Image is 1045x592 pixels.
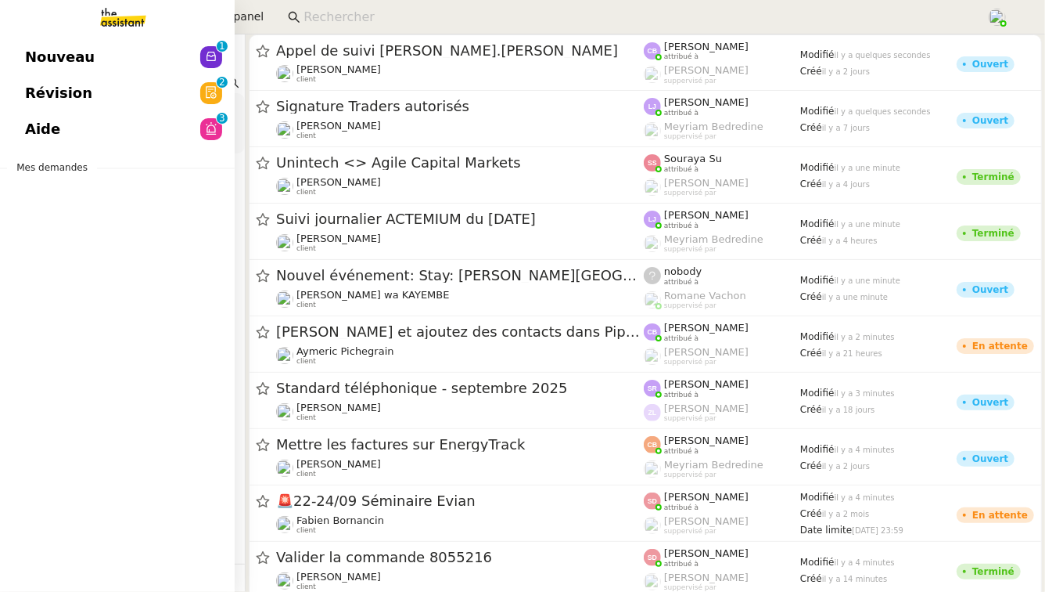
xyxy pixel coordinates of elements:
span: suppervisé par [664,189,716,197]
img: users%2FDCmYZYlyM0RnX2UwTikztvhj37l1%2Favatar%2F1649536894322.jpeg [276,460,293,477]
span: Modifié [800,557,835,568]
app-user-detailed-label: client [276,458,644,478]
app-user-label: suppervisé par [644,233,800,254]
span: suppervisé par [664,77,716,85]
span: Meyriam Bedredine [664,233,763,245]
app-user-label: attribué à [644,265,800,286]
span: [PERSON_NAME] [296,233,381,244]
span: [PERSON_NAME] [664,41,749,52]
span: Date limite [800,525,852,536]
span: attribué à [664,391,698,399]
span: [PERSON_NAME] [664,64,749,76]
span: 22-24/09 Séminaire Evian [276,494,644,508]
app-user-label: suppervisé par [644,290,800,310]
span: attribué à [664,109,698,117]
img: svg [644,493,661,510]
span: Créé [800,573,822,584]
span: suppervisé par [664,527,716,536]
span: il y a quelques secondes [835,51,931,60]
img: users%2FRcIDm4Xn1TPHYwgLThSv8RQYtaM2%2Favatar%2F95761f7a-40c3-4bb5-878d-fe785e6f95b2 [276,403,293,421]
span: Romane Vachon [664,290,746,301]
span: Créé [800,460,822,471]
span: Modifié [800,444,835,455]
div: Ouvert [972,60,1008,69]
span: attribué à [664,334,698,343]
img: users%2FoFdbodQ3TgNoWt9kP3GXAs5oaCq1%2Favatar%2Fprofile-pic.png [644,179,661,196]
span: suppervisé par [664,132,716,141]
span: client [296,413,316,422]
span: [PERSON_NAME] [296,402,381,413]
div: Ouvert [972,454,1008,464]
span: il y a 2 minutes [835,333,895,341]
nz-badge-sup: 2 [217,77,228,88]
span: [PERSON_NAME] [296,176,381,188]
span: Modifié [800,331,835,342]
span: [PERSON_NAME] [664,435,749,446]
span: Nouvel événement: Stay: [PERSON_NAME][GEOGRAPHIC_DATA] - [DATE] - [DATE] ([EMAIL_ADDRESS][DOMAIN_... [276,269,644,283]
app-user-label: attribué à [644,322,800,342]
img: users%2FoFdbodQ3TgNoWt9kP3GXAs5oaCq1%2Favatar%2Fprofile-pic.png [644,517,661,534]
img: svg [644,549,661,566]
span: [PERSON_NAME] wa KAYEMBE [296,289,450,301]
img: users%2FoFdbodQ3TgNoWt9kP3GXAs5oaCq1%2Favatar%2Fprofile-pic.png [644,573,661,590]
span: Meyriam Bedredine [664,121,763,132]
span: Aide [25,117,60,141]
span: il y a 2 jours [822,67,870,76]
span: [PERSON_NAME] [296,120,381,132]
span: attribué à [664,222,698,230]
span: client [296,244,316,253]
span: Créé [800,66,822,77]
span: client [296,132,316,140]
img: users%2FaellJyylmXSg4jqeVbanehhyYJm1%2Favatar%2Fprofile-pic%20(4).png [644,460,661,478]
span: suppervisé par [664,245,716,254]
span: Créé [800,508,822,519]
div: Ouvert [972,398,1008,407]
span: suppervisé par [664,358,716,366]
app-user-detailed-label: client [276,63,644,84]
p: 2 [219,77,225,91]
div: En attente [972,341,1028,351]
app-user-label: attribué à [644,491,800,511]
span: [DATE] 23:59 [852,526,903,535]
span: Modifié [800,162,835,173]
span: [PERSON_NAME] [664,322,749,334]
span: client [296,526,316,535]
nz-badge-sup: 1 [217,41,228,52]
span: attribué à [664,278,698,287]
img: svg [644,323,661,341]
img: users%2FaellJyylmXSg4jqeVbanehhyYJm1%2Favatar%2Fprofile-pic%20(4).png [644,235,661,252]
span: Créé [800,179,822,190]
app-user-label: attribué à [644,547,800,568]
img: users%2FPPrFYTsEAUgQy5cK5MCpqKbOX8K2%2Favatar%2FCapture%20d%E2%80%99e%CC%81cran%202023-06-05%20a%... [989,9,1006,26]
span: Appel de suivi [PERSON_NAME].[PERSON_NAME] [276,44,644,58]
span: Aymeric Pichegrain [296,345,394,357]
span: [PERSON_NAME] [664,491,749,503]
div: Ouvert [972,116,1008,125]
span: suppervisé par [664,471,716,479]
app-user-detailed-label: client [276,120,644,140]
span: il y a 4 heures [822,236,878,245]
span: suppervisé par [664,583,716,592]
img: users%2FTDxDvmCjFdN3QFePFNGdQUcJcQk1%2Favatar%2F0cfb3a67-8790-4592-a9ec-92226c678442 [276,121,293,139]
span: 🚨 [276,493,293,509]
span: attribué à [664,447,698,456]
span: [PERSON_NAME] [664,515,749,527]
span: [PERSON_NAME] [664,547,749,559]
span: Unintech <> Agile Capital Markets [276,156,644,170]
span: il y a 3 minutes [835,389,895,398]
span: [PERSON_NAME] [664,402,749,414]
div: Terminé [972,172,1014,182]
span: client [296,75,316,84]
img: svg [644,380,661,397]
app-user-label: attribué à [644,153,800,173]
span: attribué à [664,504,698,512]
app-user-label: suppervisé par [644,459,800,479]
img: users%2FW4OQjB9BRtYK2an7yusO0WsYLsD3%2Favatar%2F28027066-518b-424c-8476-65f2e549ac29 [276,65,293,82]
img: svg [644,404,661,421]
span: il y a 18 jours [822,406,875,414]
input: Rechercher [303,7,971,28]
img: users%2FyQfMwtYgTqhRP2YHWHmG2s2LYaD3%2Favatar%2Fprofile-pic.png [644,291,661,309]
app-user-detailed-label: client [276,514,644,535]
span: [PERSON_NAME] [664,209,749,221]
span: Créé [800,122,822,133]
